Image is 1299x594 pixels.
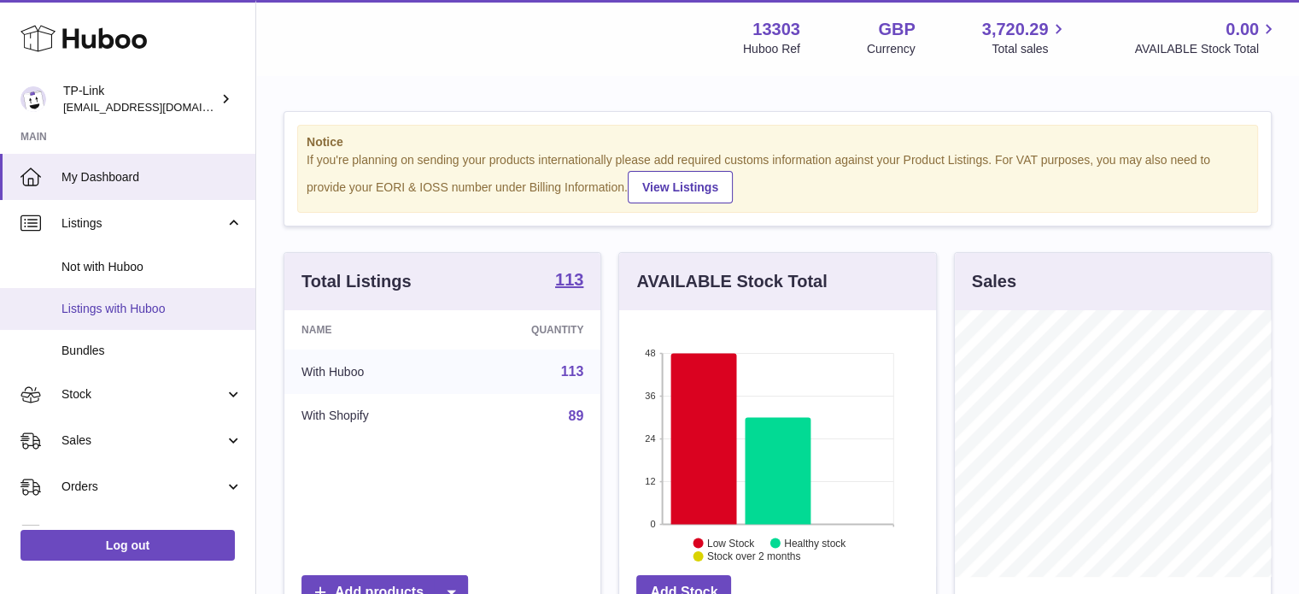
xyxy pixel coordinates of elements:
text: Low Stock [707,537,755,549]
span: My Dashboard [61,169,243,185]
div: Currency [867,41,916,57]
text: 0 [651,519,656,529]
span: Sales [61,432,225,449]
h3: AVAILABLE Stock Total [636,270,827,293]
span: Not with Huboo [61,259,243,275]
strong: GBP [878,18,915,41]
text: 24 [646,433,656,444]
text: 36 [646,391,656,401]
span: Listings with Huboo [61,301,243,317]
a: 0.00 AVAILABLE Stock Total [1134,18,1279,57]
a: 113 [555,271,583,291]
span: Listings [61,215,225,232]
span: Usage [61,525,243,541]
strong: Notice [307,134,1249,150]
th: Quantity [455,310,601,350]
text: Stock over 2 months [707,550,800,562]
span: 0.00 [1226,18,1259,41]
a: 3,720.29 Total sales [982,18,1068,57]
strong: 13303 [752,18,800,41]
span: 3,720.29 [982,18,1049,41]
td: With Shopify [284,394,455,438]
div: TP-Link [63,83,217,115]
text: Healthy stock [784,537,846,549]
div: Huboo Ref [743,41,800,57]
span: [EMAIL_ADDRESS][DOMAIN_NAME] [63,100,251,114]
td: With Huboo [284,350,455,394]
h3: Total Listings [301,270,412,293]
div: If you're planning on sending your products internationally please add required customs informati... [307,152,1249,203]
span: Bundles [61,343,243,359]
text: 12 [646,476,656,486]
h3: Sales [972,270,1016,293]
span: Total sales [992,41,1068,57]
span: AVAILABLE Stock Total [1134,41,1279,57]
text: 48 [646,348,656,358]
strong: 113 [555,271,583,288]
a: View Listings [628,171,733,203]
span: Stock [61,386,225,403]
th: Name [284,310,455,350]
a: 89 [569,409,584,423]
span: Orders [61,479,225,495]
a: Log out [20,530,235,561]
a: 113 [561,364,584,379]
img: internalAdmin-13303@internal.huboo.com [20,86,46,112]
